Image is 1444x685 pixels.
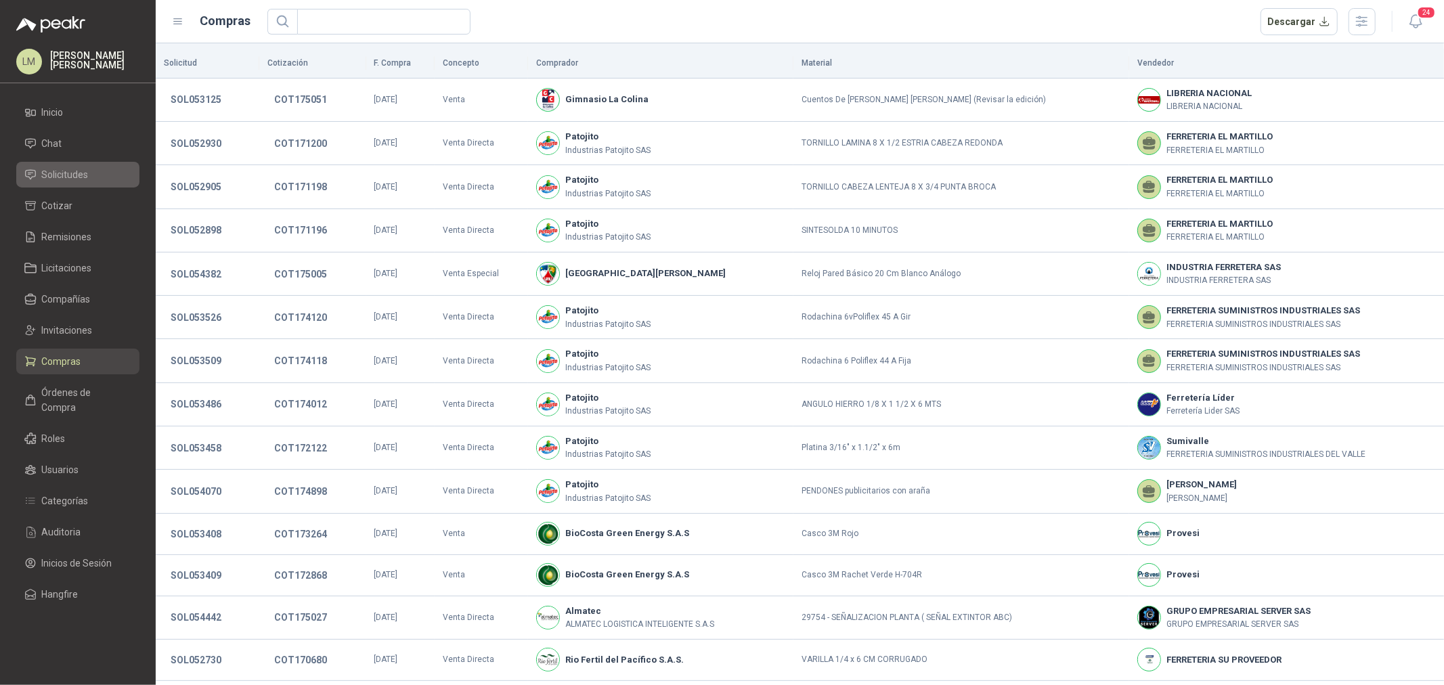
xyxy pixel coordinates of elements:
button: COT173264 [267,522,334,546]
button: SOL053408 [164,522,228,546]
td: Venta [435,79,528,122]
b: LIBRERIA NACIONAL [1166,87,1252,100]
td: Venta Directa [435,339,528,382]
span: Invitaciones [42,323,93,338]
img: Company Logo [537,523,559,545]
a: Usuarios [16,457,139,483]
td: Venta [435,555,528,596]
button: 24 [1403,9,1428,34]
b: INDUSTRIA FERRETERA SAS [1166,261,1281,274]
p: Industrias Patojito SAS [565,405,651,418]
b: GRUPO EMPRESARIAL SERVER SAS [1166,604,1311,618]
p: FERRETERIA SUMINISTROS INDUSTRIALES SAS [1166,361,1360,374]
p: FERRETERIA EL MARTILLO [1166,231,1273,244]
a: Hangfire [16,581,139,607]
th: Vendedor [1129,49,1444,79]
button: SOL054442 [164,605,228,629]
button: COT175027 [267,605,334,629]
img: Company Logo [537,132,559,154]
th: Cotización [259,49,366,79]
button: COT172868 [267,563,334,588]
td: Venta Directa [435,383,528,426]
span: Compras [42,354,81,369]
td: Venta Directa [435,426,528,470]
button: COT172122 [267,436,334,460]
td: Venta Directa [435,596,528,640]
img: Company Logo [1138,606,1160,629]
a: Licitaciones [16,255,139,281]
span: Solicitudes [42,167,89,182]
span: Categorías [42,493,89,508]
button: COT175051 [267,87,334,112]
p: Industrias Patojito SAS [565,144,651,157]
a: Roles [16,426,139,451]
span: [DATE] [374,138,398,148]
img: Company Logo [537,219,559,242]
a: Remisiones [16,224,139,250]
span: [DATE] [374,443,398,452]
img: Company Logo [1138,648,1160,671]
td: TORNILLO LAMINA 8 X 1/2 ESTRIA CABEZA REDONDA [793,122,1129,165]
b: BioCosta Green Energy S.A.S [565,568,689,581]
a: Solicitudes [16,162,139,187]
b: FERRETERIA SUMINISTROS INDUSTRIALES SAS [1166,304,1360,317]
b: [PERSON_NAME] [1166,478,1237,491]
span: Remisiones [42,229,92,244]
h1: Compras [200,12,251,30]
span: [DATE] [374,655,398,664]
span: Auditoria [42,525,81,539]
b: Patojito [565,130,651,143]
p: FERRETERIA SUMINISTROS INDUSTRIALES DEL VALLE [1166,448,1365,461]
th: F. Compra [366,49,435,79]
img: Company Logo [537,437,559,459]
td: Venta Directa [435,165,528,208]
td: Reloj Pared Básico 20 Cm Blanco Análogo [793,252,1129,296]
p: [PERSON_NAME] [PERSON_NAME] [50,51,139,70]
img: Company Logo [1138,564,1160,586]
td: ANGULO HIERRO 1/8 X 1 1/2 X 6 MTS [793,383,1129,426]
a: Cotizar [16,193,139,219]
a: Categorías [16,488,139,514]
td: Venta Directa [435,296,528,339]
th: Comprador [528,49,793,79]
span: [DATE] [374,570,398,579]
td: Venta Directa [435,640,528,681]
td: Casco 3M Rojo [793,514,1129,555]
b: Patojito [565,478,651,491]
img: Company Logo [537,350,559,372]
td: TORNILLO CABEZA LENTEJA 8 X 3/4 PUNTA BROCA [793,165,1129,208]
p: Industrias Patojito SAS [565,187,651,200]
button: SOL052905 [164,175,228,199]
th: Material [793,49,1129,79]
span: [DATE] [374,356,398,366]
span: Inicios de Sesión [42,556,112,571]
a: Compañías [16,286,139,312]
span: Usuarios [42,462,79,477]
span: Inicio [42,105,64,120]
p: ALMATEC LOGISTICA INTELIGENTE S.A.S [565,618,714,631]
b: Provesi [1166,568,1200,581]
td: Venta Especial [435,252,528,296]
button: COT174118 [267,349,334,373]
td: Casco 3M Rachet Verde H-704R [793,555,1129,596]
a: Chat [16,131,139,156]
span: [DATE] [374,269,398,278]
td: PENDONES publicitarios con araña [793,470,1129,513]
span: Cotizar [42,198,73,213]
p: Industrias Patojito SAS [565,492,651,505]
img: Company Logo [537,606,559,629]
p: Industrias Patojito SAS [565,318,651,331]
span: Roles [42,431,66,446]
p: Industrias Patojito SAS [565,448,651,461]
img: Company Logo [537,480,559,502]
b: FERRETERIA EL MARTILLO [1166,173,1273,187]
b: FERRETERIA SUMINISTROS INDUSTRIALES SAS [1166,347,1360,361]
span: 24 [1417,6,1436,19]
td: Platina 3/16" x 1.1/2" x 6m [793,426,1129,470]
a: Compras [16,349,139,374]
img: Company Logo [1138,523,1160,545]
td: Rodachina 6vPoliflex 45 A Gir [793,296,1129,339]
button: SOL052898 [164,218,228,242]
b: Rio Fertil del Pacífico S.A.S. [565,653,684,667]
button: COT174120 [267,305,334,330]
